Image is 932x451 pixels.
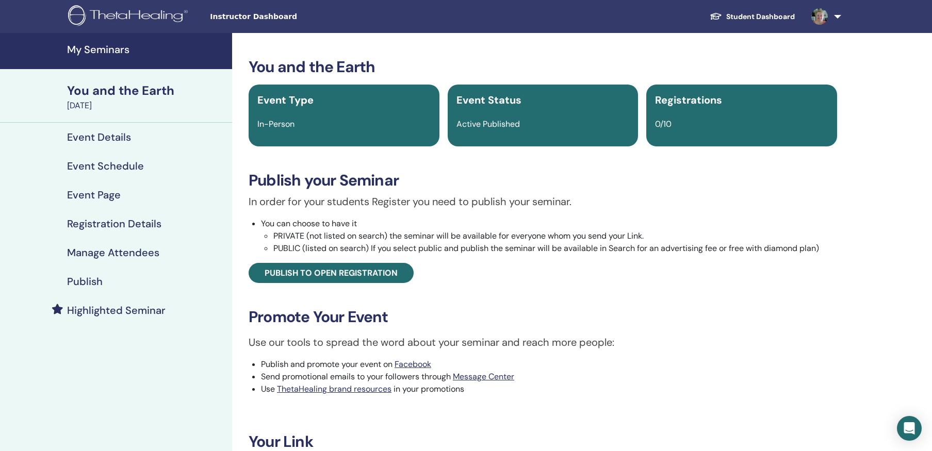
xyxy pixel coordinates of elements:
h4: Event Details [67,131,131,143]
span: Event Status [456,93,521,107]
a: Student Dashboard [701,7,803,26]
span: Instructor Dashboard [210,11,365,22]
li: Publish and promote your event on [261,358,837,371]
h4: Event Page [67,189,121,201]
li: PRIVATE (not listed on search) the seminar will be available for everyone whom you send your Link. [273,230,837,242]
a: Publish to open registration [249,263,414,283]
h3: You and the Earth [249,58,837,76]
div: [DATE] [67,99,226,112]
h4: Registration Details [67,218,161,230]
span: Event Type [257,93,314,107]
a: ThetaHealing brand resources [277,383,391,394]
p: In order for your students Register you need to publish your seminar. [249,194,837,209]
h4: My Seminars [67,43,226,56]
a: Message Center [453,371,514,382]
h4: Publish [67,275,103,288]
h3: Publish your Seminar [249,171,837,190]
h4: Manage Attendees [67,246,159,259]
img: logo.png [68,5,191,28]
span: Registrations [655,93,722,107]
a: You and the Earth[DATE] [61,82,232,112]
h4: Highlighted Seminar [67,304,166,316]
p: Use our tools to spread the word about your seminar and reach more people: [249,335,837,350]
a: Facebook [395,359,431,370]
li: PUBLIC (listed on search) If you select public and publish the seminar will be available in Searc... [273,242,837,255]
li: You can choose to have it [261,218,837,255]
img: graduation-cap-white.svg [710,12,722,21]
div: You and the Earth [67,82,226,99]
span: In-Person [257,119,295,129]
img: default.png [811,8,828,25]
span: Publish to open registration [265,268,398,278]
h3: Your Link [249,432,837,451]
h4: Event Schedule [67,160,144,172]
span: 0/10 [655,119,672,129]
div: Open Intercom Messenger [897,416,922,441]
h3: Promote Your Event [249,308,837,326]
li: Send promotional emails to your followers through [261,371,837,383]
li: Use in your promotions [261,383,837,395]
span: Active Published [456,119,520,129]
